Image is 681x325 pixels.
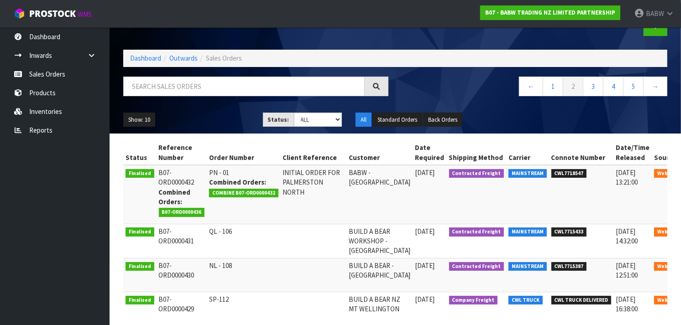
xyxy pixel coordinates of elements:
span: Finalised [126,169,154,178]
td: BUILD A BEAR WORKSHOP - [GEOGRAPHIC_DATA] [347,224,413,258]
button: All [356,113,372,127]
th: Customer [347,140,413,165]
a: ← [519,77,543,96]
strong: B07 - BABW TRADING NZ LIMITED PARTNERSHIP [485,9,615,16]
th: Date Required [413,140,447,165]
span: CWL7715387 [551,262,587,271]
a: 3 [583,77,603,96]
a: 1 [543,77,563,96]
span: ProStock [29,8,76,20]
span: MAINSTREAM [508,262,547,271]
td: BABW - [GEOGRAPHIC_DATA] [347,165,413,224]
a: Outwards [169,54,198,62]
td: BUILD A BEAR - [GEOGRAPHIC_DATA] [347,258,413,292]
a: 5 [623,77,644,96]
th: Connote Number [549,140,614,165]
span: [DATE] [415,261,435,270]
button: Back Orders [423,113,462,127]
th: Date/Time Released [613,140,652,165]
span: Finalised [126,262,154,271]
a: 4 [603,77,623,96]
input: Search sales orders [123,77,365,96]
strong: Status: [268,116,289,124]
button: Standard Orders [372,113,422,127]
a: 2 [563,77,583,96]
span: Company Freight [449,296,498,305]
td: B07-ORD0000432 [157,165,207,224]
td: PN - 01 [207,165,281,224]
span: MAINSTREAM [508,227,547,237]
a: → [643,77,667,96]
th: Status [123,140,157,165]
span: Finalised [126,227,154,237]
span: Contracted Freight [449,169,504,178]
button: Show: 10 [123,113,155,127]
span: [DATE] [415,227,435,236]
td: B07-ORD0000431 [157,224,207,258]
span: [DATE] [415,168,435,177]
span: [DATE] 16:38:00 [616,295,638,313]
span: [DATE] 14:32:00 [616,227,638,245]
span: CWL7718547 [551,169,587,178]
span: [DATE] 12:51:00 [616,261,638,279]
strong: Combined Orders: [209,178,266,186]
span: Contracted Freight [449,262,504,271]
th: Client Reference [281,140,347,165]
th: Reference Number [157,140,207,165]
span: CWL TRUCK [508,296,543,305]
td: B07-ORD0000430 [157,258,207,292]
td: QL - 106 [207,224,281,258]
span: [DATE] [415,295,435,304]
span: Sales Orders [206,54,242,62]
nav: Page navigation [402,77,667,99]
span: COMBINE B07-ORD0000432 [209,189,278,198]
a: Dashboard [130,54,161,62]
h1: Sales Orders [123,16,388,28]
img: cube-alt.png [14,8,25,19]
strong: Combined Orders: [159,188,191,206]
th: Shipping Method [447,140,507,165]
span: Contracted Freight [449,227,504,237]
span: CWL7715433 [551,227,587,237]
th: Order Number [207,140,281,165]
span: Finalised [126,296,154,305]
span: BABW [646,9,664,18]
span: [DATE] 13:21:00 [616,168,638,186]
td: NL - 108 [207,258,281,292]
th: Carrier [506,140,549,165]
span: CWL TRUCK DELIVERED [551,296,612,305]
span: MAINSTREAM [508,169,547,178]
small: WMS [78,10,92,19]
td: INITIAL ORDER FOR PALMERSTON NORTH [281,165,347,224]
span: B07-ORD0000436 [159,208,205,217]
